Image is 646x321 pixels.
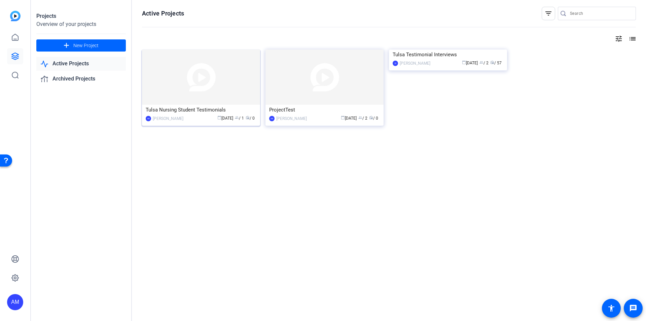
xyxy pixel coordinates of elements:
div: ProjectTest [269,105,380,115]
input: Search [570,9,631,18]
span: [DATE] [341,116,357,121]
span: / 0 [246,116,255,121]
a: Archived Projects [36,72,126,86]
span: New Project [73,42,99,49]
mat-icon: message [629,304,637,312]
mat-icon: tune [615,35,623,43]
div: Tulsa Nursing Student Testimonials [146,105,256,115]
span: / 1 [235,116,244,121]
div: AM [7,294,23,310]
div: AM [146,116,151,121]
span: / 57 [490,61,502,65]
mat-icon: filter_list [544,9,552,18]
span: [DATE] [217,116,233,121]
mat-icon: accessibility [607,304,615,312]
span: / 2 [358,116,367,121]
span: calendar_today [217,116,221,120]
div: JD [393,61,398,66]
span: radio [490,60,494,64]
div: [PERSON_NAME] [400,60,430,67]
mat-icon: add [62,41,71,50]
mat-icon: list [628,35,636,43]
span: radio [369,116,373,120]
span: calendar_today [462,60,466,64]
span: group [235,116,239,120]
div: [PERSON_NAME] [276,115,307,122]
div: Overview of your projects [36,20,126,28]
span: group [479,60,483,64]
span: / 2 [479,61,489,65]
h1: Active Projects [142,9,184,18]
div: Projects [36,12,126,20]
span: radio [246,116,250,120]
div: [PERSON_NAME] [153,115,183,122]
img: blue-gradient.svg [10,11,21,21]
span: group [358,116,362,120]
span: [DATE] [462,61,478,65]
span: calendar_today [341,116,345,120]
span: / 0 [369,116,378,121]
button: New Project [36,39,126,52]
div: Tulsa Testimonial Interviews [393,50,503,60]
a: Active Projects [36,57,126,71]
div: AM [269,116,275,121]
